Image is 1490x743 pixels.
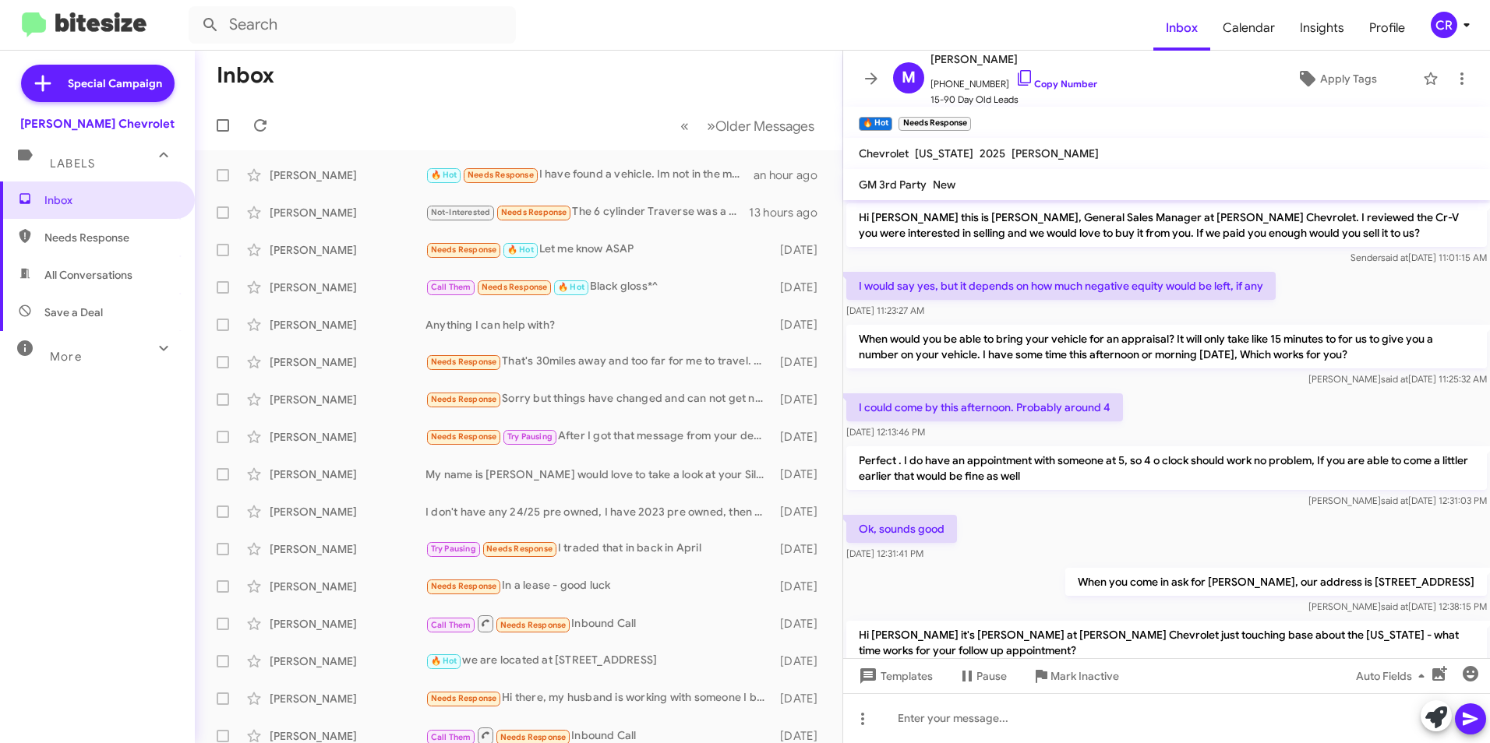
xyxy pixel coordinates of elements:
p: When you come in ask for [PERSON_NAME], our address is [STREET_ADDRESS] [1065,568,1487,596]
a: Inbox [1153,5,1210,51]
span: More [50,350,82,364]
div: My name is [PERSON_NAME] would love to take a look at your Silverado! When are you available to b... [425,467,773,482]
nav: Page navigation example [672,110,824,142]
span: [US_STATE] [915,146,973,160]
a: Copy Number [1015,78,1097,90]
div: [DATE] [773,541,830,557]
div: Black gloss*^ [425,278,773,296]
span: Needs Response [500,732,567,742]
span: M [902,65,916,90]
span: 🔥 Hot [558,282,584,292]
span: New [933,178,955,192]
input: Search [189,6,516,44]
span: All Conversations [44,267,132,283]
span: [PHONE_NUMBER] [930,69,1097,92]
div: [PERSON_NAME] [270,691,425,706]
div: [DATE] [773,280,830,295]
span: Auto Fields [1356,662,1431,690]
div: Inbound Call [425,614,773,633]
a: Special Campaign [21,65,175,102]
span: [DATE] 11:23:27 AM [846,305,924,316]
span: 15-90 Day Old Leads [930,92,1097,107]
span: Call Them [431,732,471,742]
p: Hi [PERSON_NAME] this is [PERSON_NAME], General Sales Manager at [PERSON_NAME] Chevrolet. I revie... [846,203,1487,247]
span: Needs Response [486,544,553,554]
button: Previous [671,110,698,142]
div: CR [1431,12,1457,38]
span: Needs Response [482,282,548,292]
div: [DATE] [773,242,830,258]
span: [PERSON_NAME] [1012,146,1099,160]
span: [PERSON_NAME] [930,50,1097,69]
small: 🔥 Hot [859,117,892,131]
div: I don't have any 24/25 pre owned, I have 2023 pre owned, then I have a 2025 new traverse in my sh... [425,504,773,519]
a: Insights [1287,5,1357,51]
button: Templates [843,662,945,690]
h1: Inbox [217,63,274,88]
div: After I got that message from your dealership. I went else where as I wanted a 2026. And all tge ... [425,428,773,445]
div: [PERSON_NAME] [270,504,425,519]
div: Anything I can help with? [425,317,773,333]
div: [PERSON_NAME] [270,541,425,557]
span: 🔥 Hot [431,656,457,666]
div: 13 hours ago [749,205,830,220]
span: « [680,116,689,136]
div: [PERSON_NAME] [270,653,425,669]
span: Needs Response [44,230,177,245]
span: Needs Response [431,394,497,404]
p: Perfect . I do have an appointment with someone at 5, so 4 o clock should work no problem, If you... [846,446,1487,490]
span: said at [1381,495,1408,506]
div: [PERSON_NAME] [270,354,425,370]
div: [DATE] [773,317,830,333]
span: Older Messages [715,118,814,135]
span: Not-Interested [431,207,491,217]
span: Save a Deal [44,305,103,320]
div: [PERSON_NAME] [270,429,425,445]
div: [PERSON_NAME] [270,167,425,183]
span: 🔥 Hot [431,170,457,180]
div: [PERSON_NAME] [270,579,425,594]
p: I would say yes, but it depends on how much negative equity would be left, if any [846,272,1276,300]
button: Auto Fields [1343,662,1443,690]
span: [DATE] 12:13:46 PM [846,426,925,438]
small: Needs Response [899,117,970,131]
span: Inbox [44,192,177,208]
p: Ok, sounds good [846,515,957,543]
div: [DATE] [773,616,830,632]
span: Try Pausing [507,431,553,442]
span: Needs Response [431,693,497,703]
div: Hi there, my husband is working with someone I believe already [425,689,773,707]
div: [PERSON_NAME] [270,616,425,632]
div: [PERSON_NAME] [270,317,425,333]
span: Needs Response [468,170,534,180]
span: Templates [856,662,933,690]
span: Needs Response [431,245,497,255]
a: Calendar [1210,5,1287,51]
div: In a lease - good luck [425,577,773,595]
div: Let me know ASAP [425,241,773,259]
div: we are located at [STREET_ADDRESS] [425,652,773,670]
span: Labels [50,157,95,171]
span: [DATE] 12:31:41 PM [846,548,923,559]
span: said at [1381,373,1408,385]
span: Call Them [431,282,471,292]
div: [DATE] [773,579,830,594]
span: Needs Response [431,357,497,367]
div: [DATE] [773,429,830,445]
span: GM 3rd Party [859,178,927,192]
div: [DATE] [773,354,830,370]
button: Apply Tags [1257,65,1415,93]
span: 🔥 Hot [507,245,534,255]
div: The 6 cylinder Traverse was a good vehicle with nice power and a smooth, quiet ride. The new trav... [425,203,749,221]
span: Try Pausing [431,544,476,554]
p: I could come by this afternoon. Probably around 4 [846,393,1123,421]
a: Profile [1357,5,1418,51]
p: When would you be able to bring your vehicle for an appraisal? It will only take like 15 minutes ... [846,325,1487,368]
span: Pause [976,662,1007,690]
span: 2025 [980,146,1005,160]
p: Hi [PERSON_NAME] it's [PERSON_NAME] at [PERSON_NAME] Chevrolet just touching base about the [US_S... [846,621,1487,664]
div: I traded that in back in April [425,540,773,558]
